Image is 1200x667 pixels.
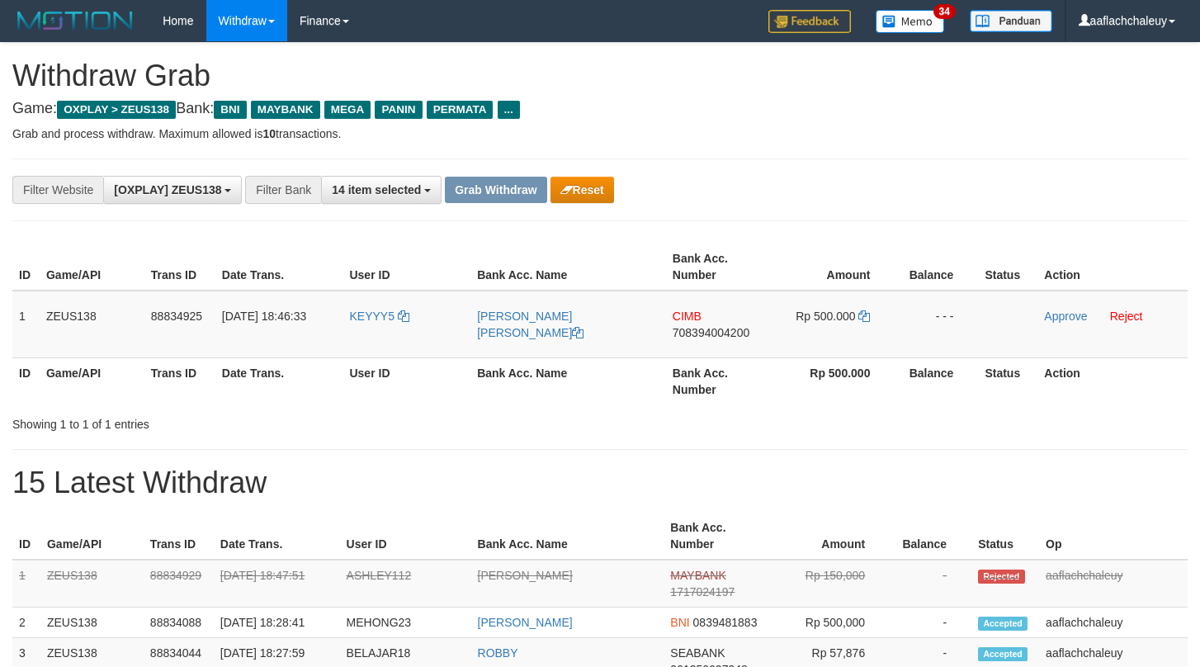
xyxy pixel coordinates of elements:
[332,183,421,196] span: 14 item selected
[144,244,215,291] th: Trans ID
[12,101,1188,117] h4: Game: Bank:
[324,101,371,119] span: MEGA
[670,616,689,629] span: BNI
[498,101,520,119] span: ...
[895,244,978,291] th: Balance
[375,101,422,119] span: PANIN
[349,310,409,323] a: KEYYY5
[670,646,725,660] span: SEABANK
[40,244,144,291] th: Game/API
[550,177,614,203] button: Reset
[144,560,214,608] td: 88834929
[57,101,176,119] span: OXPLAY > ZEUS138
[222,310,306,323] span: [DATE] 18:46:33
[1037,357,1188,404] th: Action
[978,244,1037,291] th: Status
[478,646,518,660] a: ROBBY
[933,4,956,19] span: 34
[103,176,242,204] button: [OXPLAY] ZEUS138
[12,513,40,560] th: ID
[1044,310,1087,323] a: Approve
[767,608,890,638] td: Rp 500,000
[470,357,666,404] th: Bank Acc. Name
[670,569,725,582] span: MAYBANK
[12,409,488,433] div: Showing 1 to 1 of 1 entries
[12,466,1188,499] h1: 15 Latest Withdraw
[445,177,546,203] button: Grab Withdraw
[978,570,1024,584] span: Rejected
[666,357,771,404] th: Bank Acc. Number
[673,310,702,323] span: CIMB
[858,310,870,323] a: Copy 500000 to clipboard
[12,59,1188,92] h1: Withdraw Grab
[895,357,978,404] th: Balance
[340,608,471,638] td: MEHONG23
[693,616,758,629] span: Copy 0839481883 to clipboard
[214,513,340,560] th: Date Trans.
[664,513,767,560] th: Bank Acc. Number
[771,244,895,291] th: Amount
[114,183,221,196] span: [OXPLAY] ZEUS138
[215,357,343,404] th: Date Trans.
[478,616,573,629] a: [PERSON_NAME]
[144,608,214,638] td: 88834088
[477,310,583,339] a: [PERSON_NAME] [PERSON_NAME]
[895,291,978,358] td: - - -
[40,357,144,404] th: Game/API
[890,608,971,638] td: -
[767,560,890,608] td: Rp 150,000
[12,176,103,204] div: Filter Website
[673,326,749,339] span: Copy 708394004200 to clipboard
[349,310,394,323] span: KEYYY5
[1039,560,1188,608] td: aaflachchaleuy
[971,513,1039,560] th: Status
[1110,310,1143,323] a: Reject
[245,176,321,204] div: Filter Bank
[215,244,343,291] th: Date Trans.
[144,513,214,560] th: Trans ID
[768,10,851,33] img: Feedback.jpg
[340,513,471,560] th: User ID
[427,101,494,119] span: PERMATA
[12,357,40,404] th: ID
[214,101,246,119] span: BNI
[40,608,144,638] td: ZEUS138
[151,310,202,323] span: 88834925
[12,560,40,608] td: 1
[890,513,971,560] th: Balance
[478,569,573,582] a: [PERSON_NAME]
[12,291,40,358] td: 1
[343,244,470,291] th: User ID
[40,291,144,358] td: ZEUS138
[1039,608,1188,638] td: aaflachchaleuy
[40,560,144,608] td: ZEUS138
[471,513,664,560] th: Bank Acc. Name
[12,125,1188,142] p: Grab and process withdraw. Maximum allowed is transactions.
[1037,244,1188,291] th: Action
[12,8,138,33] img: MOTION_logo.png
[470,244,666,291] th: Bank Acc. Name
[876,10,945,33] img: Button%20Memo.svg
[262,127,276,140] strong: 10
[321,176,442,204] button: 14 item selected
[12,244,40,291] th: ID
[771,357,895,404] th: Rp 500.000
[666,244,771,291] th: Bank Acc. Number
[144,357,215,404] th: Trans ID
[12,608,40,638] td: 2
[40,513,144,560] th: Game/API
[978,617,1028,631] span: Accepted
[343,357,470,404] th: User ID
[340,560,471,608] td: ASHLEY112
[890,560,971,608] td: -
[670,585,735,598] span: Copy 1717024197 to clipboard
[251,101,320,119] span: MAYBANK
[214,608,340,638] td: [DATE] 18:28:41
[1039,513,1188,560] th: Op
[970,10,1052,32] img: panduan.png
[214,560,340,608] td: [DATE] 18:47:51
[796,310,855,323] span: Rp 500.000
[767,513,890,560] th: Amount
[978,357,1037,404] th: Status
[978,647,1028,661] span: Accepted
